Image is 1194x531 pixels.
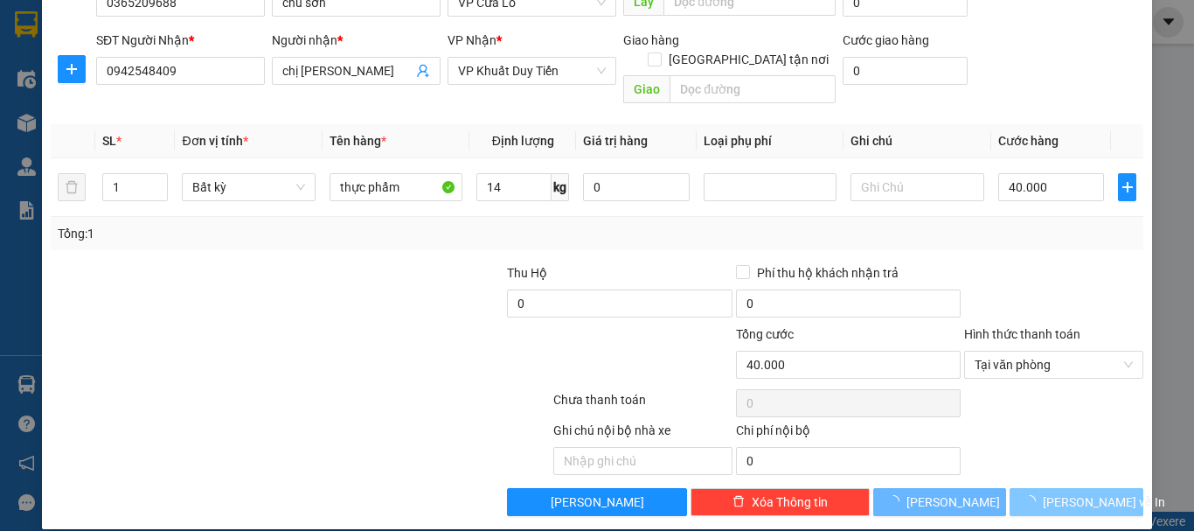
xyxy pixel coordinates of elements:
[850,173,983,201] input: Ghi Chú
[752,493,828,512] span: Xóa Thông tin
[330,173,462,201] input: VD: Bàn, Ghế
[330,134,386,148] span: Tên hàng
[272,31,441,50] div: Người nhận
[998,134,1059,148] span: Cước hàng
[1119,180,1135,194] span: plus
[736,327,794,341] span: Tổng cước
[58,55,86,83] button: plus
[843,33,929,47] label: Cước giao hàng
[623,75,670,103] span: Giao
[1043,493,1165,512] span: [PERSON_NAME] và In
[58,173,86,201] button: delete
[416,64,430,78] span: user-add
[975,352,1133,378] span: Tại văn phòng
[964,327,1080,341] label: Hình thức thanh toán
[552,173,569,201] span: kg
[843,57,968,85] input: Cước giao hàng
[182,134,247,148] span: Đơn vị tính
[1118,173,1136,201] button: plus
[691,488,870,516] button: deleteXóa Thông tin
[551,493,644,512] span: [PERSON_NAME]
[750,263,906,283] span: Phí thu hộ khách nhận trả
[492,134,554,148] span: Định lượng
[192,174,304,200] span: Bất kỳ
[102,134,116,148] span: SL
[887,495,906,507] span: loading
[507,266,547,280] span: Thu Hộ
[507,488,686,516] button: [PERSON_NAME]
[843,124,990,158] th: Ghi chú
[58,224,462,243] div: Tổng: 1
[662,50,836,69] span: [GEOGRAPHIC_DATA] tận nơi
[670,75,836,103] input: Dọc đường
[1010,488,1143,516] button: [PERSON_NAME] và In
[583,134,648,148] span: Giá trị hàng
[732,495,745,509] span: delete
[623,33,679,47] span: Giao hàng
[59,62,85,76] span: plus
[1024,495,1043,507] span: loading
[553,421,732,447] div: Ghi chú nội bộ nhà xe
[906,493,1000,512] span: [PERSON_NAME]
[873,488,1007,516] button: [PERSON_NAME]
[448,33,496,47] span: VP Nhận
[552,390,734,421] div: Chưa thanh toán
[736,421,961,447] div: Chi phí nội bộ
[583,173,690,201] input: 0
[553,447,732,475] input: Nhập ghi chú
[697,124,843,158] th: Loại phụ phí
[458,58,606,84] span: VP Khuất Duy Tiến
[96,31,265,50] div: SĐT Người Nhận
